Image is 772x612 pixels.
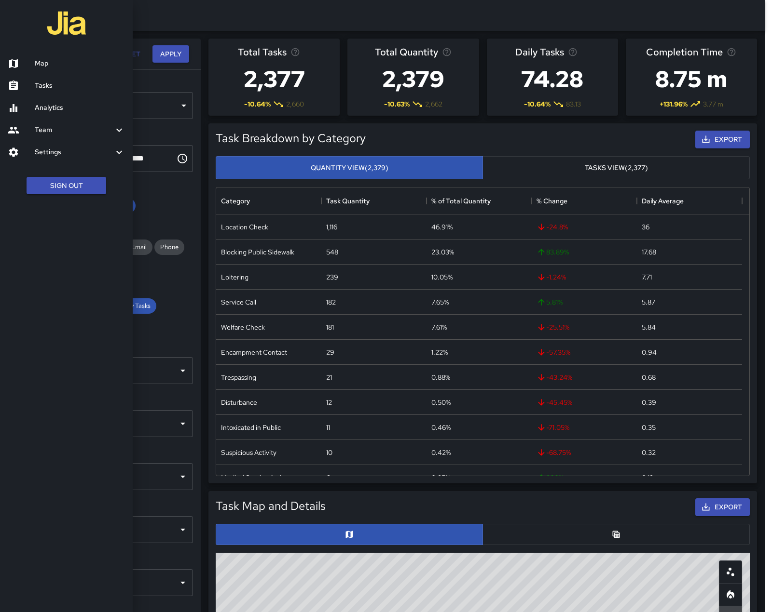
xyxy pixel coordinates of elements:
[35,58,125,69] h6: Map
[47,4,86,42] img: jia-logo
[35,80,125,91] h6: Tasks
[35,103,125,113] h6: Analytics
[35,125,113,135] h6: Team
[27,177,106,195] button: Sign Out
[35,147,113,158] h6: Settings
